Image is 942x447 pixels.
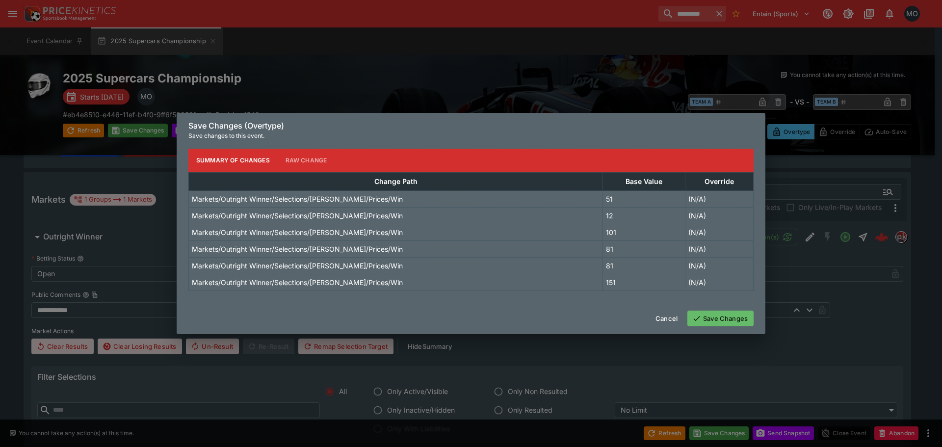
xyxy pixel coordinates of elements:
p: Markets/Outright Winner/Selections/[PERSON_NAME]/Prices/Win [192,227,403,237]
button: Summary of Changes [188,149,278,172]
p: Markets/Outright Winner/Selections/[PERSON_NAME]/Prices/Win [192,261,403,271]
button: Save Changes [687,311,754,326]
th: Override [685,172,753,190]
td: (N/A) [685,274,753,290]
td: (N/A) [685,224,753,240]
button: Raw Change [278,149,335,172]
td: (N/A) [685,190,753,207]
td: (N/A) [685,257,753,274]
td: (N/A) [685,207,753,224]
p: Markets/Outright Winner/Selections/[PERSON_NAME]/Prices/Win [192,244,403,254]
button: Cancel [650,311,683,326]
p: Markets/Outright Winner/Selections/[PERSON_NAME]/Prices/Win [192,277,403,288]
p: Markets/Outright Winner/Selections/[PERSON_NAME]/Prices/Win [192,210,403,221]
td: 101 [603,224,685,240]
th: Base Value [603,172,685,190]
td: 51 [603,190,685,207]
td: 81 [603,240,685,257]
p: Save changes to this event. [188,131,754,141]
td: (N/A) [685,240,753,257]
td: 81 [603,257,685,274]
td: 12 [603,207,685,224]
h6: Save Changes (Overtype) [188,121,754,131]
p: Markets/Outright Winner/Selections/[PERSON_NAME]/Prices/Win [192,194,403,204]
th: Change Path [189,172,603,190]
td: 151 [603,274,685,290]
